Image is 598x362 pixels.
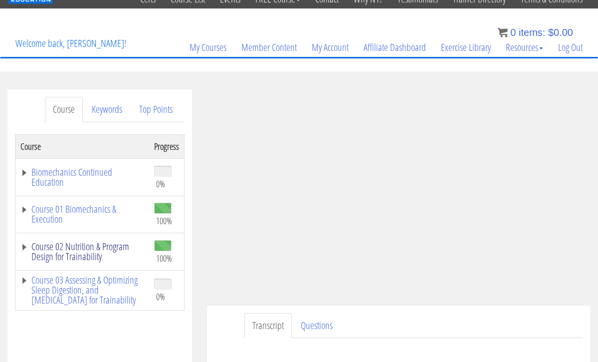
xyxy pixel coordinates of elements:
a: Questions [293,313,341,339]
a: Course 02 Nutrition & Program Design for Trainability [20,242,144,262]
th: Course [15,134,149,158]
span: $ [548,27,554,38]
a: Member Content [234,23,304,71]
span: items: [519,27,545,38]
a: Resources [498,23,551,71]
p: Welcome back, [PERSON_NAME]! [8,23,134,63]
a: Keywords [84,97,130,122]
a: Course [45,97,83,122]
a: Course 01 Biomechanics & Execution [20,204,144,224]
a: 0 items: $0.00 [498,27,573,38]
span: 100% [156,215,172,226]
span: 0 [510,27,516,38]
span: 0% [156,178,165,189]
bdi: 0.00 [548,27,573,38]
img: icon11.png [498,27,508,37]
a: Exercise Library [433,23,498,71]
span: 0% [156,291,165,302]
a: Log Out [551,23,590,71]
a: My Account [304,23,356,71]
span: 100% [156,253,172,264]
a: Biomechanics Continued Education [20,167,144,187]
a: Course 03 Assessing & Optimizing Sleep Digestion, and [MEDICAL_DATA] for Trainability [20,275,144,305]
a: Transcript [244,313,292,339]
a: My Courses [182,23,234,71]
a: Affiliate Dashboard [356,23,433,71]
th: Progress [149,134,185,158]
a: Top Points [131,97,181,122]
